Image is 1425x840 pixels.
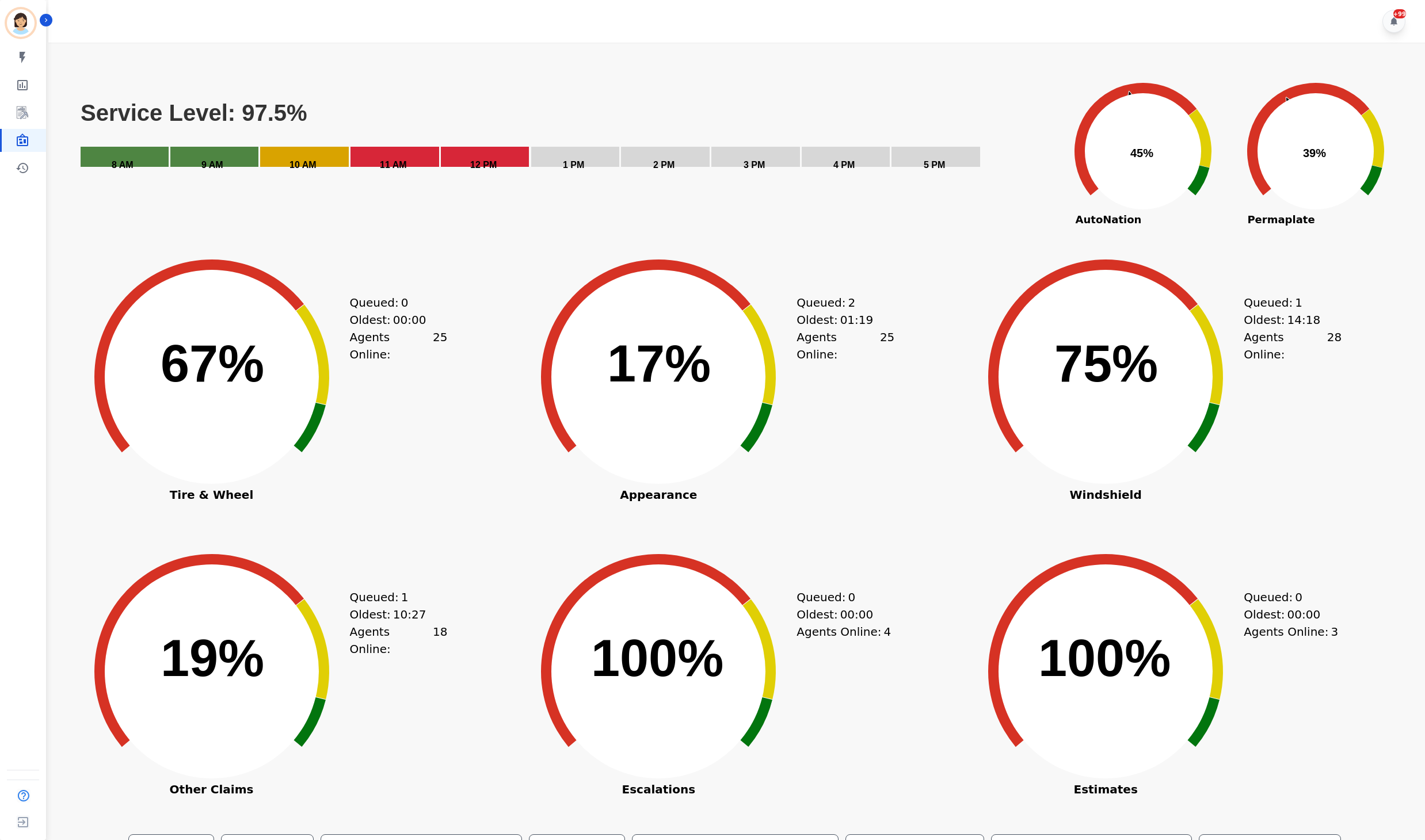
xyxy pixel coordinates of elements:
span: AutoNation [1057,212,1160,227]
span: 0 [401,294,409,311]
span: Escalations [515,784,802,795]
text: 45% [1130,147,1153,159]
text: 67% [161,335,264,392]
img: Bordered avatar [7,9,35,37]
div: Oldest: [797,606,883,623]
div: Agents Online: [1244,623,1342,640]
span: Tire & Wheel [68,489,356,501]
span: 25 [880,329,894,363]
span: 3 [1331,623,1338,640]
div: Queued: [350,294,436,311]
text: 1 PM [563,160,584,170]
span: Estimates [962,784,1249,795]
span: Permaplate [1229,212,1333,227]
span: 00:00 [1287,606,1320,623]
div: Oldest: [1244,311,1330,329]
span: 28 [1327,329,1342,363]
div: Queued: [1244,589,1330,606]
svg: Service Level: 97.5% [79,100,1054,186]
text: 3 PM [744,160,765,170]
div: Oldest: [350,606,436,623]
div: Oldest: [1244,606,1330,623]
span: 14:18 [1287,311,1320,329]
text: 100% [1038,629,1171,687]
span: 10:27 [393,606,426,623]
span: 0 [1295,589,1302,606]
span: 1 [1295,294,1302,311]
span: 0 [848,589,855,606]
text: 9 AM [201,160,223,170]
text: 2 PM [653,160,675,170]
text: 11 AM [380,160,407,170]
span: 18 [433,623,447,658]
text: 8 AM [112,160,134,170]
div: Queued: [1244,294,1330,311]
text: 100% [591,629,723,687]
div: Agents Online: [797,329,894,363]
div: Oldest: [797,311,883,329]
div: Agents Online: [1244,329,1342,363]
span: 01:19 [840,311,874,329]
span: Appearance [515,489,802,501]
span: 25 [433,329,447,363]
text: 5 PM [924,160,945,170]
span: 00:00 [840,606,874,623]
text: 12 PM [470,160,497,170]
span: 1 [401,589,409,606]
text: 17% [607,335,711,392]
div: Agents Online: [350,329,448,363]
div: Agents Online: [797,623,894,640]
div: +99 [1393,9,1406,18]
div: Queued: [797,294,883,311]
text: 4 PM [833,160,855,170]
text: 10 AM [289,160,317,170]
div: Queued: [350,589,436,606]
text: 19% [161,629,264,687]
div: Queued: [797,589,883,606]
span: Windshield [962,489,1249,501]
div: Agents Online: [350,623,448,658]
span: 4 [884,623,891,640]
span: Other Claims [68,784,356,795]
text: 75% [1054,335,1158,392]
text: 39% [1303,147,1326,159]
div: Oldest: [350,311,436,329]
text: Service Level: 97.5% [81,100,307,125]
span: 00:00 [393,311,426,329]
span: 2 [848,294,855,311]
